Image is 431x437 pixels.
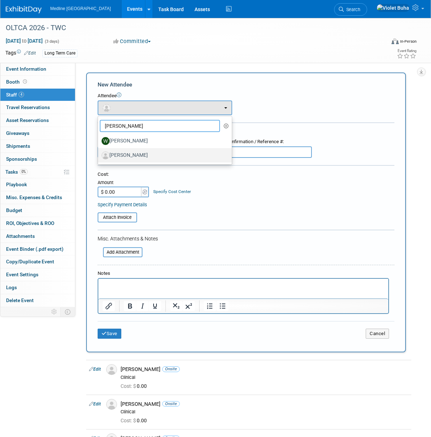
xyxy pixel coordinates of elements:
[121,418,150,423] span: 0.00
[6,285,17,290] span: Logs
[6,6,42,13] img: ExhibitDay
[111,38,154,45] button: Committed
[121,383,150,389] span: 0.00
[102,151,109,159] img: Associate-Profile-5.png
[6,117,49,123] span: Asset Reservations
[6,246,64,252] span: Event Binder (.pdf export)
[0,63,75,75] a: Event Information
[24,51,36,56] a: Edit
[6,272,38,277] span: Event Settings
[102,137,109,145] img: W.jpg
[61,307,75,316] td: Toggle Event Tabs
[376,4,409,12] img: Violet Buha
[102,135,225,147] label: [PERSON_NAME]
[0,281,75,294] a: Logs
[0,140,75,152] a: Shipments
[0,76,75,88] a: Booth
[0,178,75,191] a: Playbook
[106,364,117,375] img: Associate-Profile-5.png
[121,409,408,415] div: Clinical
[6,207,22,213] span: Budget
[98,179,150,187] div: Amount
[366,329,389,339] button: Cancel
[98,128,394,135] div: Registration / Ticket Info (optional)
[5,49,36,57] td: Tags
[89,401,101,407] a: Edit
[3,22,381,34] div: OLTCA 2026 - TWC
[6,92,24,98] span: Staff
[397,49,416,53] div: Event Rating
[216,301,229,311] button: Bullet list
[121,418,137,423] span: Cost: $
[5,38,43,44] span: [DATE] [DATE]
[102,150,225,161] label: [PERSON_NAME]
[6,130,29,136] span: Giveaways
[100,120,220,132] input: Search
[6,143,30,149] span: Shipments
[170,301,182,311] button: Subscript
[98,202,147,207] a: Specify Payment Details
[0,243,75,255] a: Event Binder (.pdf export)
[344,7,360,12] span: Search
[357,37,417,48] div: Event Format
[98,171,394,178] div: Cost:
[6,297,34,303] span: Delete Event
[98,279,388,299] iframe: Rich Text Area
[103,301,115,311] button: Insert/edit link
[0,217,75,230] a: ROI, Objectives & ROO
[98,235,394,242] div: Misc. Attachments & Notes
[106,399,117,410] img: Associate-Profile-5.png
[162,401,180,407] span: Onsite
[121,401,408,408] div: [PERSON_NAME]
[21,38,28,44] span: to
[6,233,35,239] span: Attachments
[0,89,75,101] a: Staff4
[6,182,27,187] span: Playbook
[42,50,78,57] div: Long Term Care
[50,6,111,11] span: Medline [GEOGRAPHIC_DATA]
[0,101,75,114] a: Travel Reservations
[0,166,75,178] a: Tasks0%
[149,301,161,311] button: Underline
[48,307,61,316] td: Personalize Event Tab Strip
[19,92,24,97] span: 4
[6,66,46,72] span: Event Information
[121,366,408,373] div: [PERSON_NAME]
[400,39,417,44] div: In-Person
[136,301,149,311] button: Italic
[5,169,28,175] span: Tasks
[6,156,37,162] span: Sponsorships
[124,301,136,311] button: Bold
[0,294,75,307] a: Delete Event
[121,383,137,389] span: Cost: $
[20,169,28,174] span: 0%
[392,38,399,44] img: Format-Inperson.png
[183,301,195,311] button: Superscript
[204,301,216,311] button: Numbered list
[0,153,75,165] a: Sponsorships
[98,81,394,89] div: New Attendee
[0,255,75,268] a: Copy/Duplicate Event
[0,191,75,204] a: Misc. Expenses & Credits
[153,189,191,194] a: Specify Cost Center
[121,375,408,380] div: Clinical
[6,79,28,85] span: Booth
[6,259,54,264] span: Copy/Duplicate Event
[89,367,101,372] a: Edit
[44,39,59,44] span: (3 days)
[0,268,75,281] a: Event Settings
[162,366,180,372] span: Onsite
[0,230,75,243] a: Attachments
[334,3,367,16] a: Search
[6,194,62,200] span: Misc. Expenses & Credits
[98,93,394,99] div: Attendee
[22,79,28,84] span: Booth not reserved yet
[226,138,312,145] div: Confirmation / Reference #:
[6,104,50,110] span: Travel Reservations
[0,204,75,217] a: Budget
[0,114,75,127] a: Asset Reservations
[98,329,121,339] button: Save
[0,127,75,140] a: Giveaways
[98,270,389,277] div: Notes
